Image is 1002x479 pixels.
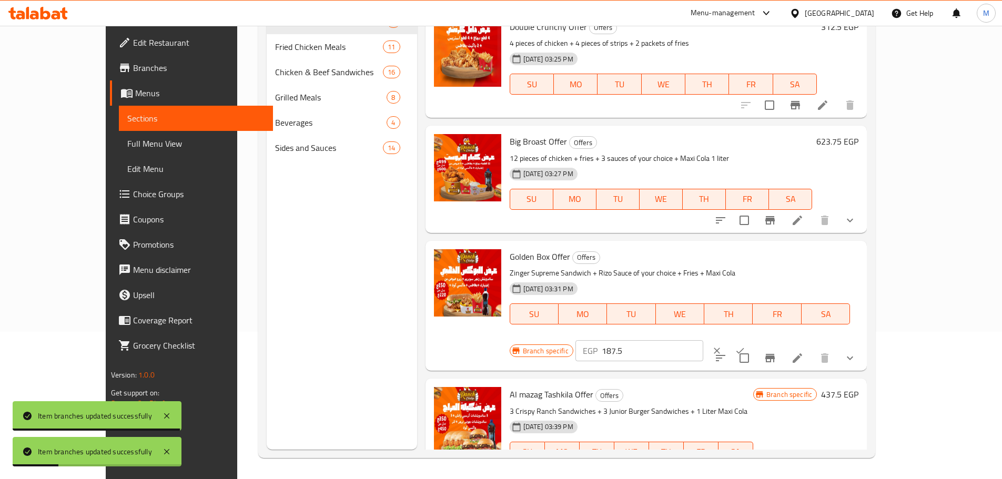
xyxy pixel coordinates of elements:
[580,442,614,463] button: TU
[387,116,400,129] div: items
[837,93,863,118] button: delete
[549,444,575,460] span: MO
[110,181,273,207] a: Choice Groups
[598,74,641,95] button: TU
[133,213,265,226] span: Coupons
[135,87,265,99] span: Menus
[387,91,400,104] div: items
[805,7,874,19] div: [GEOGRAPHIC_DATA]
[434,134,501,201] img: Big Broast Offer
[275,141,383,154] span: Sides and Sauces
[133,62,265,74] span: Branches
[510,303,559,324] button: SU
[510,152,813,165] p: 12 pieces of chicken + fries + 3 sauces of your choice + Maxi Cola 1 liter
[726,189,769,210] button: FR
[383,42,399,52] span: 11
[133,36,265,49] span: Edit Restaurant
[514,307,554,322] span: SU
[757,345,783,371] button: Branch-specific-item
[983,7,989,19] span: M
[844,214,856,227] svg: Show Choices
[110,257,273,282] a: Menu disclaimer
[267,110,417,135] div: Beverages4
[773,74,817,95] button: SA
[684,442,718,463] button: FR
[687,191,722,207] span: TH
[653,444,680,460] span: TH
[685,74,729,95] button: TH
[559,303,607,324] button: MO
[569,136,597,149] div: Offers
[660,307,700,322] span: WE
[837,345,863,371] button: show more
[383,40,400,53] div: items
[806,307,846,322] span: SA
[510,405,753,418] p: 3 Crispy Ranch Sandwiches + 3 Junior Burger Sandwiches + 1 Liter Maxi Cola
[383,66,400,78] div: items
[649,442,684,463] button: TH
[821,387,858,402] h6: 437.5 EGP
[802,303,850,324] button: SA
[127,162,265,175] span: Edit Menu
[119,156,273,181] a: Edit Menu
[519,346,573,356] span: Branch specific
[783,93,808,118] button: Branch-specific-item
[723,444,749,460] span: SA
[510,267,851,280] p: Zinger Supreme Sandwich + Rizo Sauce of your choice + Fries + Maxi Cola
[611,307,651,322] span: TU
[730,191,765,207] span: FR
[133,188,265,200] span: Choice Groups
[572,251,600,264] div: Offers
[383,143,399,153] span: 14
[510,134,567,149] span: Big Broast Offer
[545,442,580,463] button: MO
[642,74,685,95] button: WE
[110,232,273,257] a: Promotions
[757,208,783,233] button: Branch-specific-item
[584,444,610,460] span: TU
[728,339,752,362] button: ok
[554,74,598,95] button: MO
[646,77,681,92] span: WE
[602,340,703,361] input: Please enter price
[705,339,728,362] button: clear
[510,19,587,35] span: Double Crunchy Offer
[383,67,399,77] span: 16
[111,368,137,382] span: Version:
[275,91,387,104] span: Grilled Meals
[514,444,541,460] span: SU
[119,131,273,156] a: Full Menu View
[510,249,570,264] span: Golden Box Offer
[110,80,273,106] a: Menus
[791,214,804,227] a: Edit menu item
[510,37,817,50] p: 4 pieces of chicken + 4 pieces of strips + 2 packets of fries
[434,249,501,317] img: Golden Box Offer
[690,77,725,92] span: TH
[614,442,649,463] button: WE
[387,93,399,103] span: 8
[111,396,178,410] a: Support.OpsPlatform
[640,189,683,210] button: WE
[708,208,733,233] button: sort-choices
[267,34,417,59] div: Fried Chicken Meals11
[267,5,417,165] nav: Menu sections
[275,40,383,53] span: Fried Chicken Meals
[816,134,858,149] h6: 623.75 EGP
[683,189,726,210] button: TH
[733,347,755,369] span: Select to update
[434,19,501,87] img: Double Crunchy Offer
[110,55,273,80] a: Branches
[656,303,704,324] button: WE
[816,99,829,111] a: Edit menu item
[275,116,387,129] span: Beverages
[758,94,781,116] span: Select to update
[110,333,273,358] a: Grocery Checklist
[275,66,383,78] span: Chicken & Beef Sandwiches
[596,189,640,210] button: TU
[133,289,265,301] span: Upsell
[590,22,616,34] span: Offers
